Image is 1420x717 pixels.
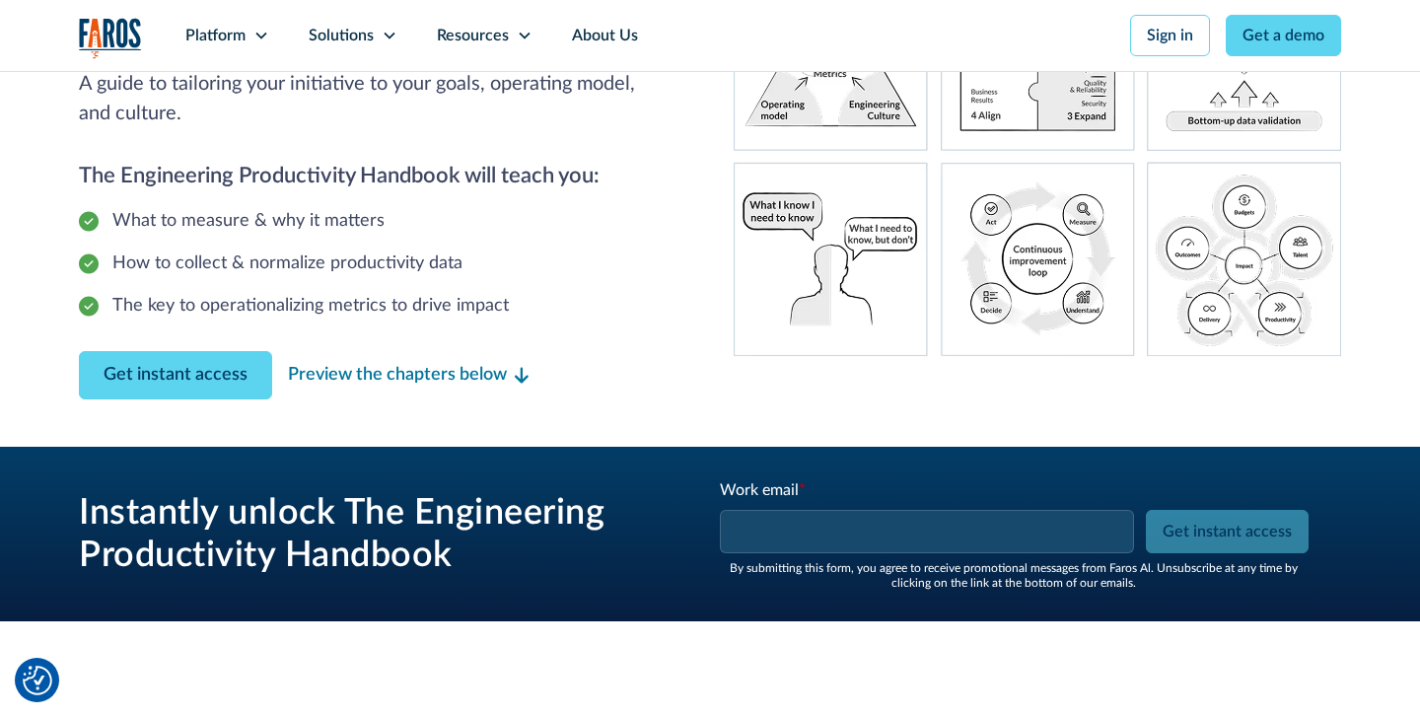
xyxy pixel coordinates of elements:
[79,18,142,58] a: home
[1226,15,1341,56] a: Get a demo
[79,160,686,192] h2: The Engineering Productivity Handbook will teach you:
[288,362,507,389] div: Preview the chapters below
[1130,15,1210,56] a: Sign in
[112,208,385,235] div: What to measure & why it matters
[79,351,272,399] a: Contact Modal
[112,251,462,277] div: How to collect & normalize productivity data
[23,666,52,695] button: Cookie Settings
[437,24,509,47] div: Resources
[79,69,686,128] p: A guide to tailoring your initiative to your goals, operating model, and culture.
[288,362,529,389] a: Preview the chapters below
[79,18,142,58] img: Logo of the analytics and reporting company Faros.
[720,478,1138,502] div: Work email
[112,293,509,320] div: The key to operationalizing metrics to drive impact
[79,492,671,577] h3: Instantly unlock The Engineering Productivity Handbook
[185,24,246,47] div: Platform
[718,561,1310,590] div: By submitting this form, you agree to receive promotional messages from Faros Al. Unsubscribe at ...
[23,666,52,695] img: Revisit consent button
[718,478,1310,590] form: Email Form
[1146,510,1309,553] input: Get instant access
[309,24,374,47] div: Solutions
